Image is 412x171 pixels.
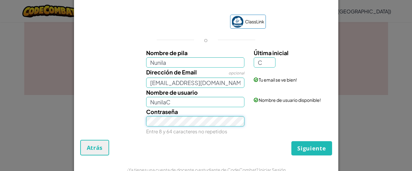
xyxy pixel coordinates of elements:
[291,141,332,155] button: Siguiente
[143,16,227,29] iframe: Botón Iniciar sesión con Google
[87,144,103,151] span: Atrás
[146,49,187,56] span: Nombre de pila
[297,145,326,152] span: Siguiente
[259,77,297,83] span: Tu email se ve bien!
[245,17,264,26] span: ClassLink
[259,97,321,103] span: Nombre de usuario disponible!
[146,69,197,76] span: Dirección de Email
[204,36,208,44] p: o
[146,128,227,134] small: Entre 8 y 64 caracteres no repetidos
[80,140,109,155] button: Atrás
[146,89,198,96] span: Nombre de usuario
[254,49,289,56] span: Última inicial
[146,108,178,115] span: Contraseña
[232,16,243,28] img: classlink-logo-small.png
[229,71,244,75] span: opcional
